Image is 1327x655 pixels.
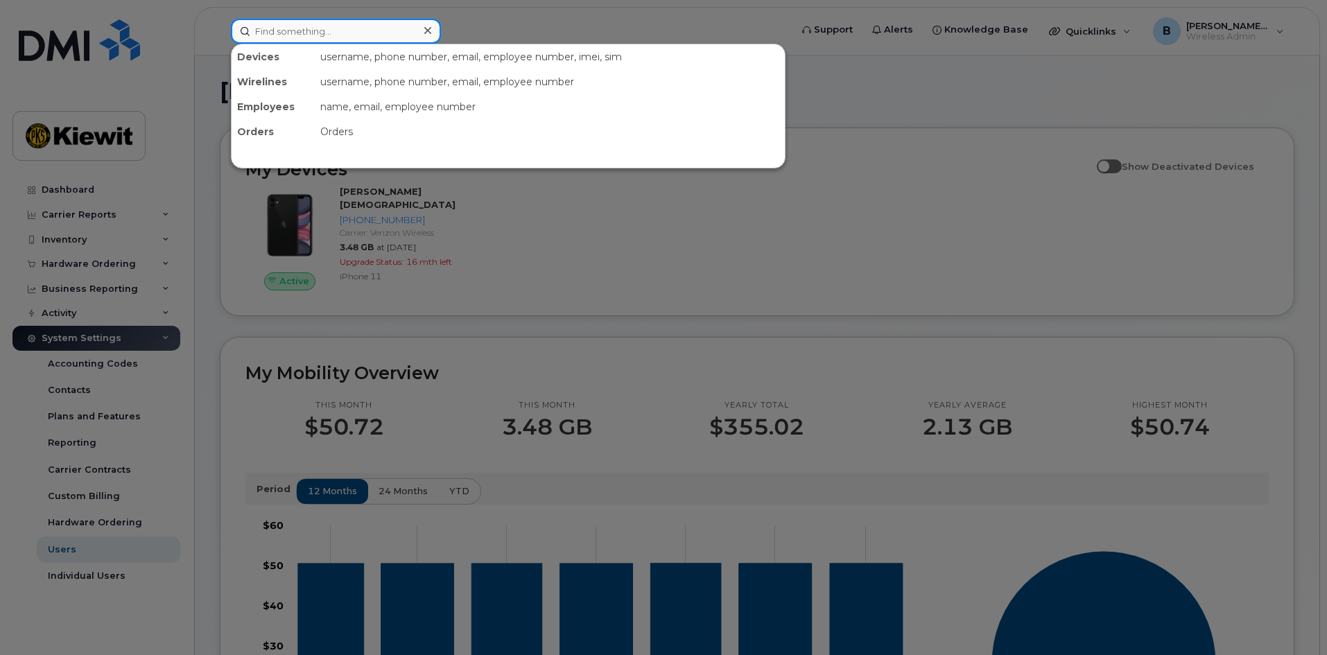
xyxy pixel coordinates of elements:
div: username, phone number, email, employee number [315,69,785,94]
div: username, phone number, email, employee number, imei, sim [315,44,785,69]
div: Wirelines [232,69,315,94]
div: Devices [232,44,315,69]
iframe: Messenger Launcher [1267,595,1317,645]
div: name, email, employee number [315,94,785,119]
div: Employees [232,94,315,119]
div: Orders [232,119,315,144]
div: Orders [315,119,785,144]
